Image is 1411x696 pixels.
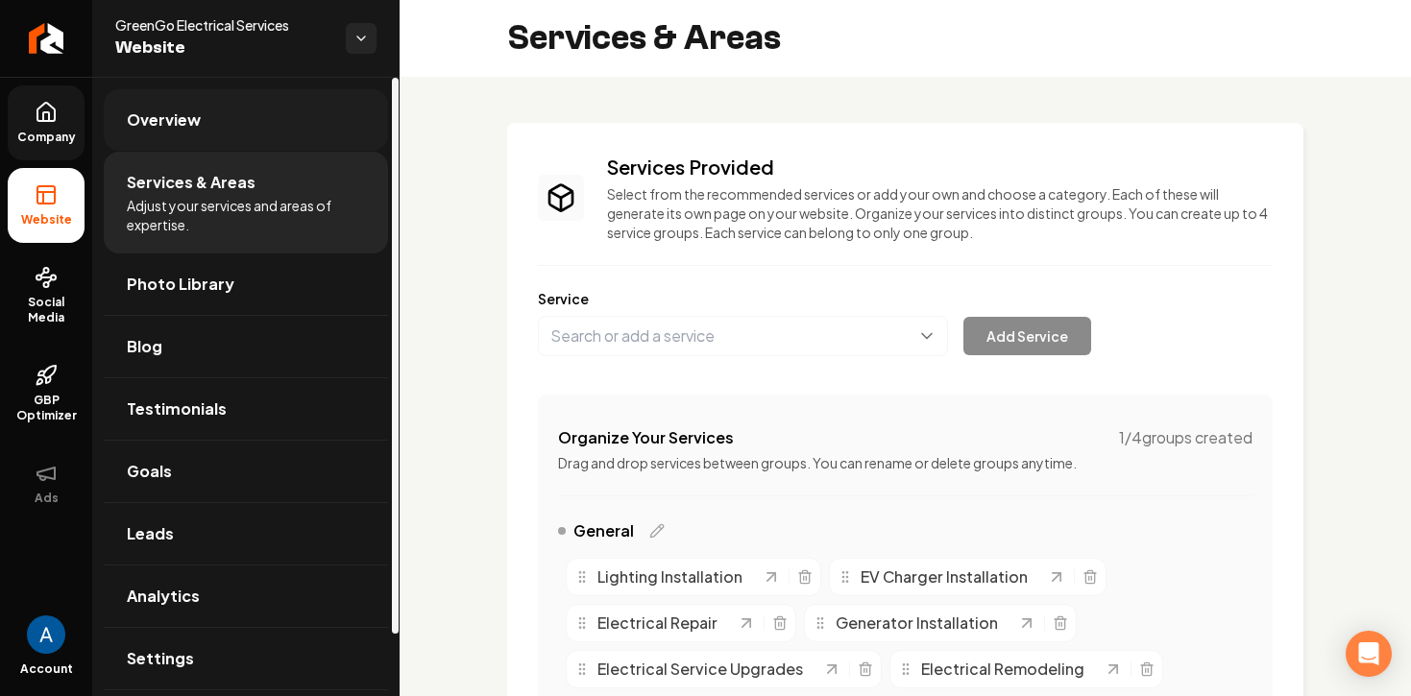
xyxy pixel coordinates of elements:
span: Goals [127,460,172,483]
span: Analytics [127,585,200,608]
a: Analytics [104,565,388,627]
a: Overview [104,89,388,151]
div: Electrical Service Upgrades [574,658,822,681]
span: General [573,519,634,542]
span: Leads [127,522,174,545]
span: Overview [127,108,201,132]
div: Generator Installation [813,612,1017,635]
h2: Services & Areas [507,19,781,58]
span: Lighting Installation [597,565,742,588]
span: Website [115,35,330,61]
span: Settings [127,647,194,670]
a: Company [8,85,85,160]
img: Andrew Magana [27,615,65,654]
span: Blog [127,335,162,358]
a: Photo Library [104,253,388,315]
span: Company [10,130,84,145]
a: Testimonials [104,378,388,440]
div: Electrical Remodeling [898,658,1104,681]
p: Select from the recommended services or add your own and choose a category. Each of these will ge... [607,184,1273,242]
a: GBP Optimizer [8,348,85,439]
span: GBP Optimizer [8,393,85,423]
span: GreenGo Electrical Services [115,15,330,35]
p: Drag and drop services between groups. You can rename or delete groups anytime. [558,453,1253,472]
span: Services & Areas [127,171,255,194]
span: Electrical Remodeling [921,658,1084,681]
h4: Organize Your Services [558,426,734,449]
span: Social Media [8,295,85,325]
span: Electrical Repair [597,612,718,635]
div: Open Intercom Messenger [1346,631,1392,677]
span: Ads [27,491,66,506]
span: EV Charger Installation [861,565,1028,588]
button: Ads [8,446,85,521]
a: Goals [104,441,388,502]
span: Generator Installation [836,612,998,635]
span: 1 / 4 groups created [1119,426,1253,449]
img: Rebolt Logo [29,23,64,54]
a: Settings [104,628,388,689]
div: Electrical Repair [574,612,737,635]
span: Adjust your services and areas of expertise. [127,196,365,234]
a: Leads [104,503,388,564]
span: Testimonials [127,397,227,420]
div: Lighting Installation [574,565,762,588]
span: Electrical Service Upgrades [597,658,803,681]
a: Blog [104,316,388,377]
div: EV Charger Installation [838,565,1047,588]
span: Account [20,661,73,677]
h3: Services Provided [607,154,1273,180]
label: Service [538,289,1273,308]
span: Photo Library [127,273,234,296]
a: Social Media [8,251,85,341]
button: Open user button [27,615,65,654]
span: Website [13,212,80,228]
